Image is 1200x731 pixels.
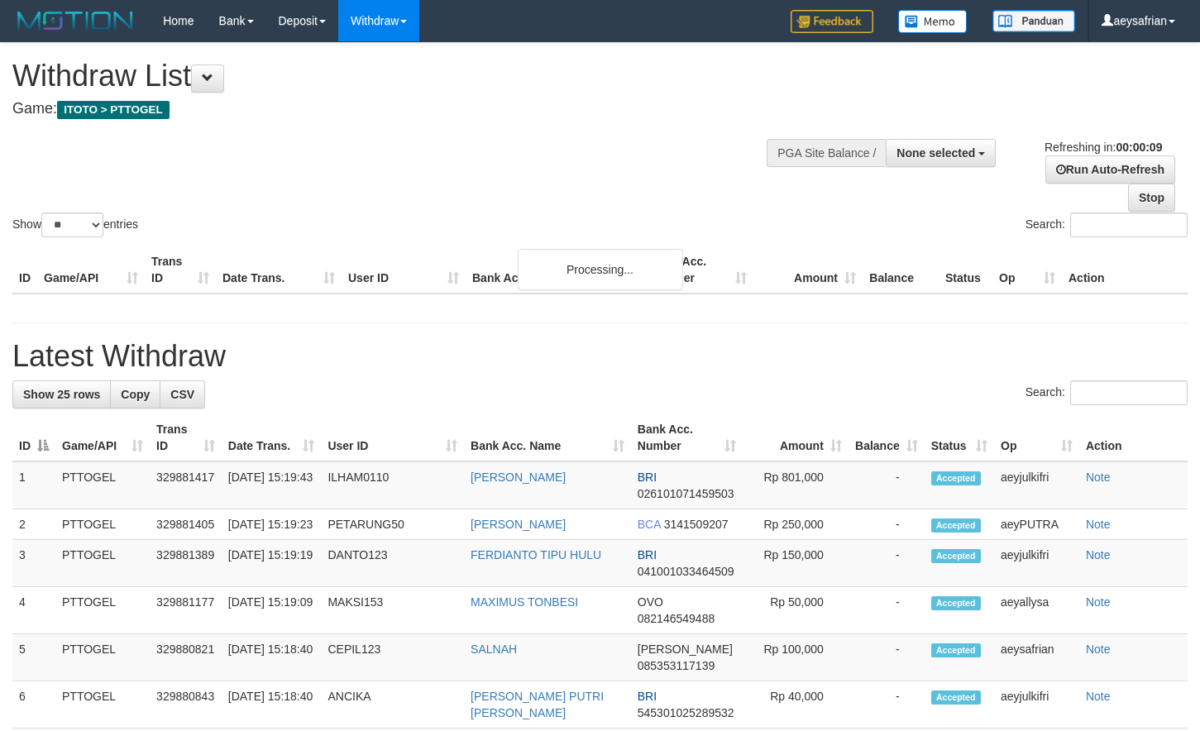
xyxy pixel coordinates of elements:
[1086,595,1111,609] a: Note
[150,681,222,729] td: 329880843
[664,518,729,531] span: Copy 3141509207 to clipboard
[849,461,925,509] td: -
[1045,141,1162,154] span: Refreshing in:
[1025,380,1188,405] label: Search:
[12,8,138,33] img: MOTION_logo.png
[939,246,992,294] th: Status
[55,461,150,509] td: PTTOGEL
[37,246,145,294] th: Game/API
[471,518,566,531] a: [PERSON_NAME]
[471,548,601,561] a: FERDIANTO TIPU HULU
[12,380,111,408] a: Show 25 rows
[753,246,863,294] th: Amount
[342,246,466,294] th: User ID
[12,60,783,93] h1: Withdraw List
[638,471,657,484] span: BRI
[994,587,1079,634] td: aeyallysa
[145,246,216,294] th: Trans ID
[1086,471,1111,484] a: Note
[57,101,170,119] span: ITOTO > PTTOGEL
[222,461,322,509] td: [DATE] 15:19:43
[743,461,849,509] td: Rp 801,000
[12,540,55,587] td: 3
[743,540,849,587] td: Rp 150,000
[743,587,849,634] td: Rp 50,000
[222,509,322,540] td: [DATE] 15:19:23
[931,643,981,657] span: Accepted
[849,540,925,587] td: -
[12,213,138,237] label: Show entries
[150,414,222,461] th: Trans ID: activate to sort column ascending
[150,587,222,634] td: 329881177
[150,540,222,587] td: 329881389
[222,681,322,729] td: [DATE] 15:18:40
[1070,380,1188,405] input: Search:
[994,634,1079,681] td: aeysafrian
[849,634,925,681] td: -
[638,548,657,561] span: BRI
[1062,246,1188,294] th: Action
[931,596,981,610] span: Accepted
[466,246,644,294] th: Bank Acc. Name
[638,690,657,703] span: BRI
[464,414,631,461] th: Bank Acc. Name: activate to sort column ascending
[743,681,849,729] td: Rp 40,000
[1025,213,1188,237] label: Search:
[12,634,55,681] td: 5
[994,461,1079,509] td: aeyjulkifri
[743,509,849,540] td: Rp 250,000
[849,509,925,540] td: -
[1128,184,1175,212] a: Stop
[1086,518,1111,531] a: Note
[321,414,464,461] th: User ID: activate to sort column ascending
[992,246,1062,294] th: Op
[638,518,661,531] span: BCA
[471,595,578,609] a: MAXIMUS TONBESI
[743,634,849,681] td: Rp 100,000
[55,681,150,729] td: PTTOGEL
[931,518,981,533] span: Accepted
[849,587,925,634] td: -
[222,634,322,681] td: [DATE] 15:18:40
[638,612,715,625] span: Copy 082146549488 to clipboard
[110,380,160,408] a: Copy
[12,587,55,634] td: 4
[638,595,663,609] span: OVO
[170,388,194,401] span: CSV
[743,414,849,461] th: Amount: activate to sort column ascending
[55,414,150,461] th: Game/API: activate to sort column ascending
[898,10,968,33] img: Button%20Memo.svg
[55,509,150,540] td: PTTOGEL
[791,10,873,33] img: Feedback.jpg
[321,540,464,587] td: DANTO123
[160,380,205,408] a: CSV
[631,414,743,461] th: Bank Acc. Number: activate to sort column ascending
[644,246,753,294] th: Bank Acc. Number
[638,706,734,719] span: Copy 545301025289532 to clipboard
[992,10,1075,32] img: panduan.png
[55,540,150,587] td: PTTOGEL
[471,471,566,484] a: [PERSON_NAME]
[150,634,222,681] td: 329880821
[321,681,464,729] td: ANCIKA
[222,414,322,461] th: Date Trans.: activate to sort column ascending
[849,414,925,461] th: Balance: activate to sort column ascending
[216,246,342,294] th: Date Trans.
[638,487,734,500] span: Copy 026101071459503 to clipboard
[150,461,222,509] td: 329881417
[1116,141,1162,154] strong: 00:00:09
[994,509,1079,540] td: aeyPUTRA
[150,509,222,540] td: 329881405
[638,643,733,656] span: [PERSON_NAME]
[925,414,994,461] th: Status: activate to sort column ascending
[321,587,464,634] td: MAKSI153
[222,587,322,634] td: [DATE] 15:19:09
[23,388,100,401] span: Show 25 rows
[321,509,464,540] td: PETARUNG50
[931,549,981,563] span: Accepted
[222,540,322,587] td: [DATE] 15:19:19
[1045,155,1175,184] a: Run Auto-Refresh
[12,509,55,540] td: 2
[12,461,55,509] td: 1
[1070,213,1188,237] input: Search:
